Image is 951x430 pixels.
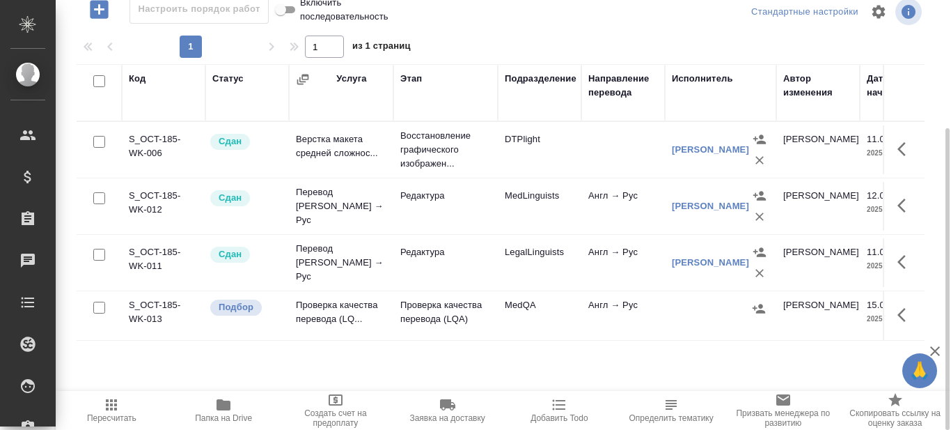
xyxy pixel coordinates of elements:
button: Добавить Todo [503,391,615,430]
div: split button [748,1,862,23]
td: LegalLinguists [498,238,581,287]
button: Сгруппировать [296,72,310,86]
button: Пересчитать [56,391,168,430]
p: 2025 [867,203,922,217]
p: 2025 [867,146,922,160]
span: Папка на Drive [195,413,252,423]
div: Менеджер проверил работу исполнителя, передает ее на следующий этап [209,189,282,208]
button: Определить тематику [615,391,728,430]
a: [PERSON_NAME] [672,201,749,211]
div: Дата начала [867,72,922,100]
div: Статус [212,72,244,86]
div: Исполнитель [672,72,733,86]
span: Определить тематику [629,413,713,423]
div: Менеджер проверил работу исполнителя, передает ее на следующий этап [209,245,282,264]
span: 🙏 [908,356,932,385]
span: Создать счет на предоплату [288,408,384,428]
td: Англ → Рус [581,291,665,340]
td: S_OCT-185-WK-012 [122,182,205,231]
button: 🙏 [902,353,937,388]
td: DTPlight [498,125,581,174]
span: из 1 страниц [352,38,411,58]
div: Подразделение [505,72,576,86]
button: Здесь прячутся важные кнопки [889,189,922,222]
td: Верстка макета средней сложнос... [289,125,393,174]
span: Добавить Todo [530,413,588,423]
td: S_OCT-185-WK-006 [122,125,205,174]
div: Автор изменения [783,72,853,100]
button: Здесь прячутся важные кнопки [889,245,922,279]
p: 2025 [867,259,922,273]
td: S_OCT-185-WK-013 [122,291,205,340]
p: Сдан [219,247,242,261]
td: [PERSON_NAME] [776,238,860,287]
td: Перевод [PERSON_NAME] → Рус [289,235,393,291]
td: MedQA [498,291,581,340]
p: 2025 [867,312,922,326]
p: Редактура [400,189,491,203]
button: Создать счет на предоплату [280,391,392,430]
button: Назначить [749,242,770,263]
p: Проверка качества перевода (LQA) [400,298,491,326]
button: Удалить [749,263,770,284]
a: [PERSON_NAME] [672,257,749,268]
span: Пересчитать [87,413,136,423]
p: Редактура [400,245,491,259]
td: Проверка качества перевода (LQ... [289,291,393,340]
td: Англ → Рус [581,238,665,287]
button: Папка на Drive [168,391,280,430]
td: Англ → Рус [581,182,665,231]
td: [PERSON_NAME] [776,291,860,340]
p: Восстановление графического изображен... [400,129,491,171]
p: Сдан [219,191,242,205]
div: Менеджер проверил работу исполнителя, передает ее на следующий этап [209,132,282,151]
p: Сдан [219,135,242,148]
div: Услуга [336,72,366,86]
div: Код [129,72,146,86]
button: Скопировать ссылку на оценку заказа [839,391,951,430]
button: Удалить [749,150,770,171]
button: Здесь прячутся важные кнопки [889,298,922,332]
p: 11.09, [867,247,893,257]
td: MedLinguists [498,182,581,231]
span: Призвать менеджера по развитию [736,408,831,428]
button: Призвать менеджера по развитию [728,391,840,430]
span: Заявка на доставку [409,413,485,423]
button: Назначить [749,129,770,150]
td: [PERSON_NAME] [776,182,860,231]
td: S_OCT-185-WK-011 [122,238,205,287]
a: [PERSON_NAME] [672,144,749,155]
button: Заявка на доставку [391,391,503,430]
button: Удалить [749,206,770,227]
p: 11.09, [867,134,893,144]
div: Можно подбирать исполнителей [209,298,282,317]
div: Этап [400,72,422,86]
td: Перевод [PERSON_NAME] → Рус [289,178,393,234]
div: Направление перевода [588,72,658,100]
td: [PERSON_NAME] [776,125,860,174]
button: Здесь прячутся важные кнопки [889,132,922,166]
button: Назначить [749,185,770,206]
p: 15.09, [867,300,893,310]
span: Скопировать ссылку на оценку заказа [847,408,943,428]
button: Назначить [748,298,769,319]
p: Подбор [219,300,253,314]
p: 12.09, [867,190,893,201]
